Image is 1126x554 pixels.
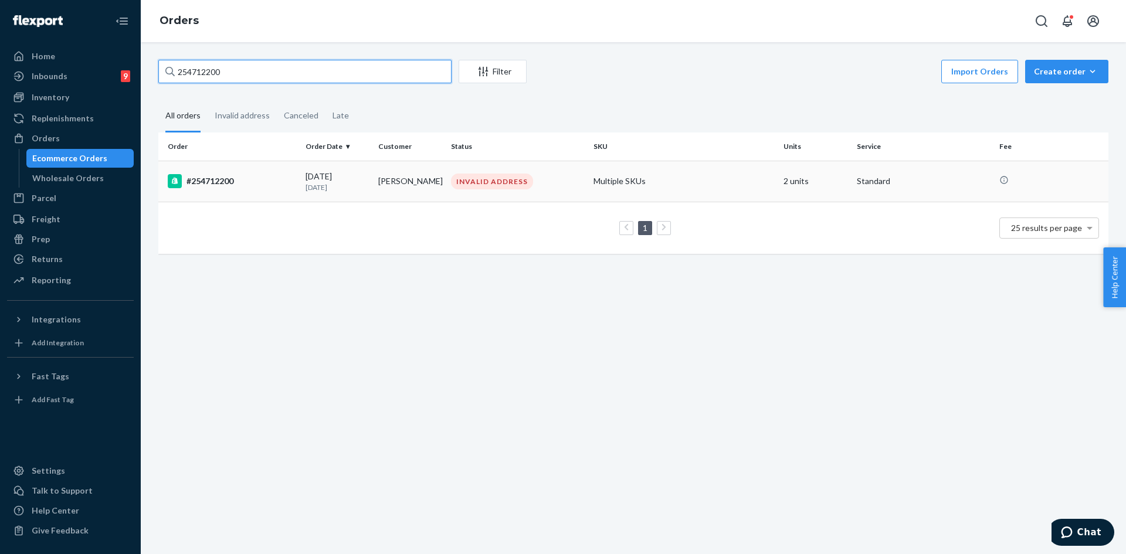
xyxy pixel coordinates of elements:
[32,50,55,62] div: Home
[7,109,134,128] a: Replenishments
[7,334,134,352] a: Add Integration
[32,371,69,382] div: Fast Tags
[7,189,134,208] a: Parcel
[1052,519,1114,548] iframe: Opens a widget where you can chat to one of our agents
[32,253,63,265] div: Returns
[32,213,60,225] div: Freight
[1030,9,1053,33] button: Open Search Box
[589,161,779,202] td: Multiple SKUs
[160,14,199,27] a: Orders
[7,461,134,480] a: Settings
[459,66,526,77] div: Filter
[32,485,93,497] div: Talk to Support
[995,132,1108,161] th: Fee
[32,314,81,325] div: Integrations
[215,100,270,131] div: Invalid address
[640,223,650,233] a: Page 1 is your current page
[158,60,452,83] input: Search orders
[1056,9,1079,33] button: Open notifications
[32,152,107,164] div: Ecommerce Orders
[446,132,589,161] th: Status
[158,132,301,161] th: Order
[32,395,74,405] div: Add Fast Tag
[32,274,71,286] div: Reporting
[168,174,296,188] div: #254712200
[7,367,134,386] button: Fast Tags
[7,481,134,500] button: Talk to Support
[7,390,134,409] a: Add Fast Tag
[150,4,208,38] ol: breadcrumbs
[7,129,134,148] a: Orders
[1081,9,1105,33] button: Open account menu
[32,132,60,144] div: Orders
[1025,60,1108,83] button: Create order
[32,465,65,477] div: Settings
[7,230,134,249] a: Prep
[32,338,84,348] div: Add Integration
[1034,66,1100,77] div: Create order
[7,67,134,86] a: Inbounds9
[26,149,134,168] a: Ecommerce Orders
[941,60,1018,83] button: Import Orders
[589,132,779,161] th: SKU
[306,171,369,192] div: [DATE]
[32,91,69,103] div: Inventory
[7,88,134,107] a: Inventory
[306,182,369,192] p: [DATE]
[284,100,318,131] div: Canceled
[32,113,94,124] div: Replenishments
[7,521,134,540] button: Give Feedback
[165,100,201,132] div: All orders
[32,192,56,204] div: Parcel
[7,210,134,229] a: Freight
[852,132,995,161] th: Service
[7,250,134,268] a: Returns
[451,174,533,189] div: INVALID ADDRESS
[7,310,134,329] button: Integrations
[301,132,374,161] th: Order Date
[333,100,349,131] div: Late
[779,161,852,202] td: 2 units
[7,271,134,290] a: Reporting
[32,525,89,536] div: Give Feedback
[121,70,130,82] div: 9
[32,505,79,516] div: Help Center
[779,132,852,161] th: Units
[1103,247,1126,307] button: Help Center
[32,233,50,245] div: Prep
[378,141,442,151] div: Customer
[110,9,134,33] button: Close Navigation
[7,501,134,520] a: Help Center
[26,169,134,188] a: Wholesale Orders
[13,15,63,27] img: Flexport logo
[374,161,446,202] td: [PERSON_NAME]
[857,175,990,187] p: Standard
[32,70,67,82] div: Inbounds
[1011,223,1082,233] span: 25 results per page
[7,47,134,66] a: Home
[32,172,104,184] div: Wholesale Orders
[459,60,527,83] button: Filter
